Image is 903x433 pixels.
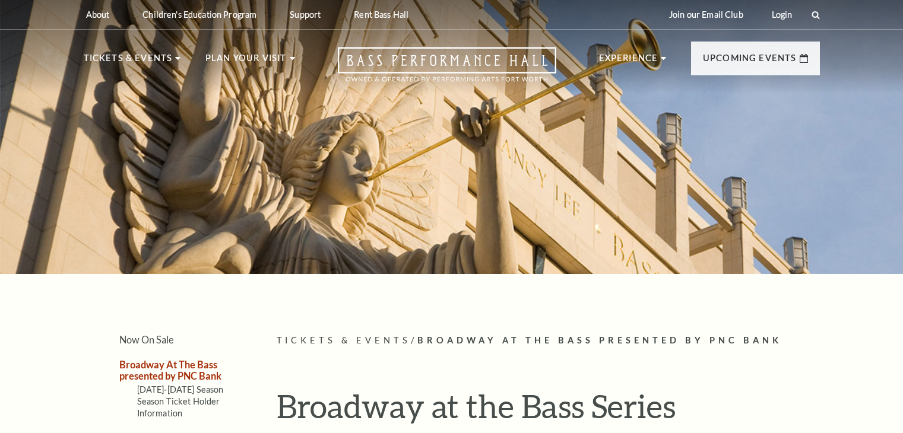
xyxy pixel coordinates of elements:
p: Plan Your Visit [205,51,287,72]
a: Broadway At The Bass presented by PNC Bank [119,359,221,381]
p: Upcoming Events [703,51,797,72]
a: Season Ticket Holder Information [137,396,220,418]
p: Experience [599,51,658,72]
p: Rent Bass Hall [354,9,408,20]
span: Broadway At The Bass presented by PNC Bank [417,335,782,345]
a: [DATE]-[DATE] Season [137,384,224,394]
p: Children's Education Program [142,9,256,20]
span: Tickets & Events [277,335,411,345]
a: Now On Sale [119,334,174,345]
p: About [86,9,110,20]
p: / [277,333,820,348]
p: Support [290,9,321,20]
p: Tickets & Events [84,51,173,72]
